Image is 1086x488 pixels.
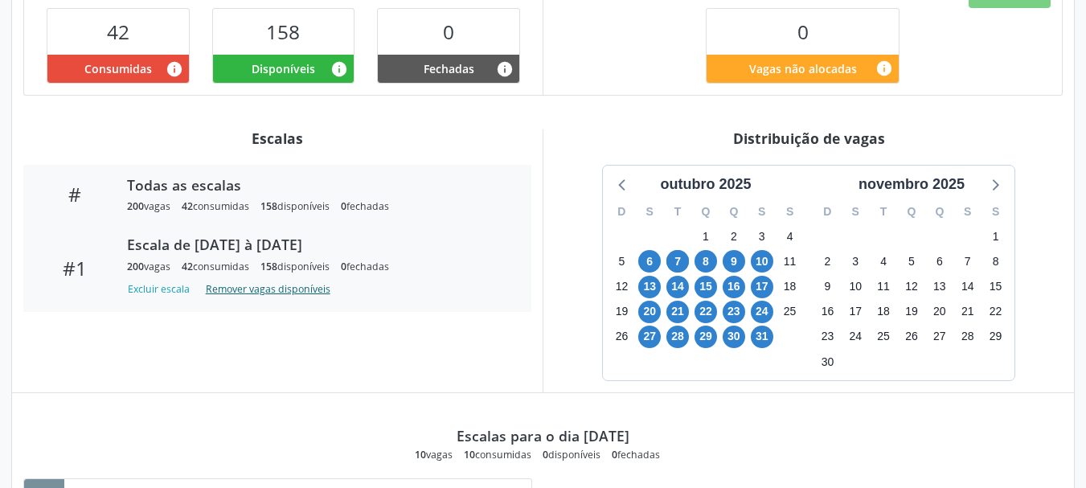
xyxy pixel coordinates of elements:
span: quarta-feira, 29 de outubro de 2025 [695,326,717,348]
span: 10 [464,448,475,461]
span: domingo, 12 de outubro de 2025 [610,276,633,298]
span: 200 [127,199,144,213]
div: Escala de [DATE] à [DATE] [127,236,509,253]
span: quinta-feira, 27 de novembro de 2025 [928,326,951,348]
div: disponíveis [543,448,600,461]
span: quinta-feira, 2 de outubro de 2025 [723,225,745,248]
span: 10 [415,448,426,461]
span: sábado, 29 de novembro de 2025 [985,326,1007,348]
span: terça-feira, 7 de outubro de 2025 [666,250,689,273]
div: S [636,199,664,224]
span: segunda-feira, 13 de outubro de 2025 [638,276,661,298]
span: domingo, 2 de novembro de 2025 [816,250,838,273]
span: quinta-feira, 16 de outubro de 2025 [723,276,745,298]
div: vagas [127,199,170,213]
button: Remover vagas disponíveis [199,279,337,301]
span: 42 [107,18,129,45]
div: Q [898,199,926,224]
div: T [664,199,692,224]
div: outubro 2025 [654,174,757,195]
span: segunda-feira, 3 de novembro de 2025 [844,250,867,273]
div: fechadas [341,199,389,213]
i: Vagas alocadas que possuem marcações associadas [166,60,183,78]
span: terça-feira, 21 de outubro de 2025 [666,301,689,323]
div: S [776,199,804,224]
span: sexta-feira, 7 de novembro de 2025 [957,250,979,273]
div: disponíveis [260,199,330,213]
div: fechadas [612,448,660,461]
span: quinta-feira, 23 de outubro de 2025 [723,301,745,323]
span: segunda-feira, 24 de novembro de 2025 [844,326,867,348]
span: domingo, 19 de outubro de 2025 [610,301,633,323]
span: quarta-feira, 22 de outubro de 2025 [695,301,717,323]
div: disponíveis [260,260,330,273]
div: Q [692,199,720,224]
span: quinta-feira, 6 de novembro de 2025 [928,250,951,273]
div: D [813,199,842,224]
span: Vagas não alocadas [749,60,857,77]
span: 42 [182,199,193,213]
span: terça-feira, 28 de outubro de 2025 [666,326,689,348]
span: quinta-feira, 20 de novembro de 2025 [928,301,951,323]
span: quarta-feira, 8 de outubro de 2025 [695,250,717,273]
span: domingo, 16 de novembro de 2025 [816,301,838,323]
span: sábado, 18 de outubro de 2025 [779,276,801,298]
span: domingo, 5 de outubro de 2025 [610,250,633,273]
div: novembro 2025 [852,174,971,195]
div: vagas [415,448,453,461]
div: S [842,199,870,224]
span: segunda-feira, 17 de novembro de 2025 [844,301,867,323]
span: domingo, 9 de novembro de 2025 [816,276,838,298]
div: consumidas [182,260,249,273]
span: segunda-feira, 6 de outubro de 2025 [638,250,661,273]
span: 200 [127,260,144,273]
span: quarta-feira, 19 de novembro de 2025 [900,301,923,323]
span: sexta-feira, 14 de novembro de 2025 [957,276,979,298]
span: domingo, 23 de novembro de 2025 [816,326,838,348]
span: 0 [543,448,548,461]
span: Fechadas [424,60,474,77]
span: terça-feira, 18 de novembro de 2025 [872,301,895,323]
span: sexta-feira, 10 de outubro de 2025 [751,250,773,273]
span: sexta-feira, 28 de novembro de 2025 [957,326,979,348]
span: 0 [341,199,346,213]
div: T [870,199,898,224]
div: Escalas para o dia [DATE] [457,427,629,445]
span: quinta-feira, 9 de outubro de 2025 [723,250,745,273]
span: sábado, 11 de outubro de 2025 [779,250,801,273]
div: S [981,199,1010,224]
span: terça-feira, 14 de outubro de 2025 [666,276,689,298]
span: 42 [182,260,193,273]
span: sábado, 15 de novembro de 2025 [985,276,1007,298]
span: sexta-feira, 24 de outubro de 2025 [751,301,773,323]
i: Quantidade de vagas restantes do teto de vagas [875,59,893,77]
div: Distribuição de vagas [555,129,1063,147]
div: S [748,199,776,224]
span: quarta-feira, 12 de novembro de 2025 [900,276,923,298]
span: 158 [260,260,277,273]
span: sábado, 4 de outubro de 2025 [779,225,801,248]
span: domingo, 26 de outubro de 2025 [610,326,633,348]
span: sexta-feira, 31 de outubro de 2025 [751,326,773,348]
button: Excluir escala [127,279,196,301]
span: terça-feira, 25 de novembro de 2025 [872,326,895,348]
div: Q [719,199,748,224]
span: quinta-feira, 13 de novembro de 2025 [928,276,951,298]
div: consumidas [464,448,531,461]
div: vagas [127,260,170,273]
span: terça-feira, 11 de novembro de 2025 [872,276,895,298]
div: consumidas [182,199,249,213]
i: Vagas alocadas e sem marcações associadas [330,60,348,78]
span: 0 [341,260,346,273]
span: 158 [260,199,277,213]
i: Vagas alocadas e sem marcações associadas que tiveram sua disponibilidade fechada [496,60,514,78]
div: D [608,199,636,224]
div: fechadas [341,260,389,273]
span: quarta-feira, 5 de novembro de 2025 [900,250,923,273]
span: sexta-feira, 17 de outubro de 2025 [751,276,773,298]
div: S [953,199,981,224]
span: quarta-feira, 1 de outubro de 2025 [695,225,717,248]
span: quarta-feira, 26 de novembro de 2025 [900,326,923,348]
div: #1 [35,256,116,280]
span: 158 [266,18,300,45]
